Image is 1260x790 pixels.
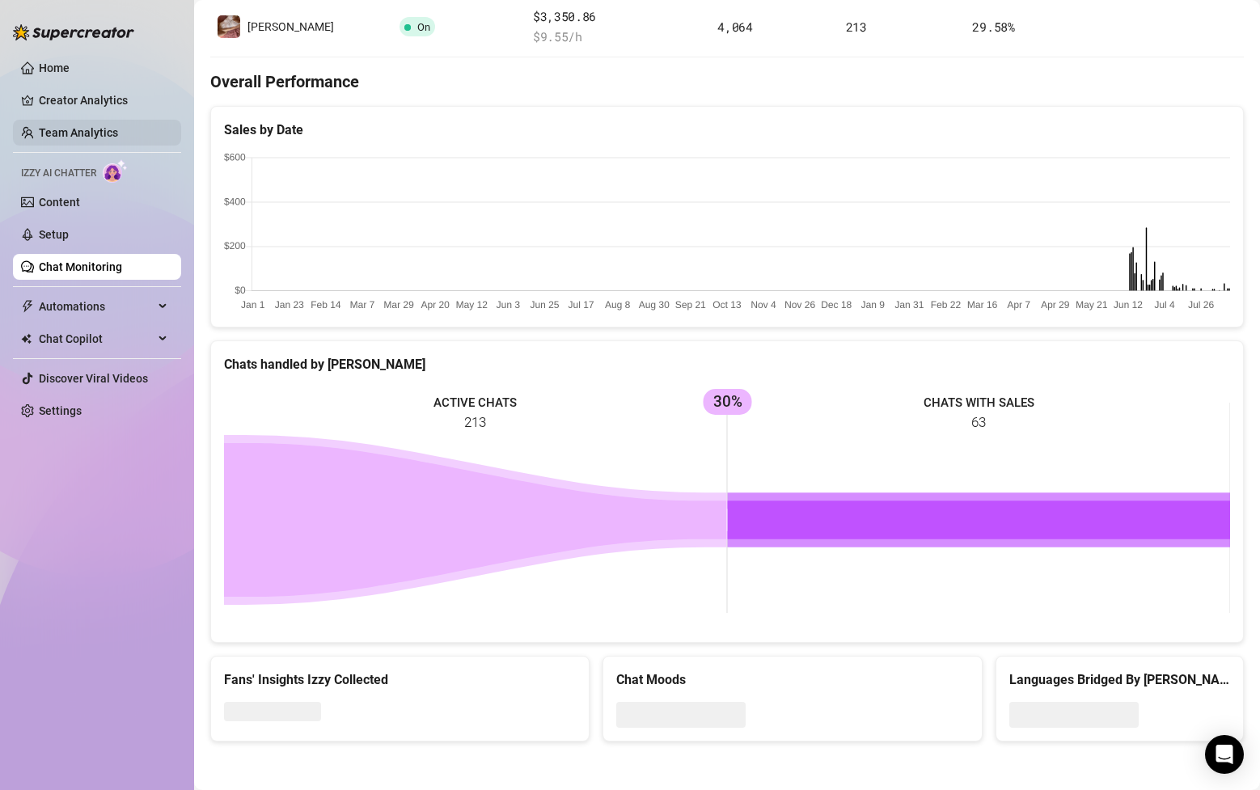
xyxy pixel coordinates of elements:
[21,333,32,344] img: Chat Copilot
[39,126,118,139] a: Team Analytics
[39,87,168,113] a: Creator Analytics
[224,354,1230,374] div: Chats handled by [PERSON_NAME]
[39,326,154,352] span: Chat Copilot
[717,19,753,35] span: 4,064
[39,260,122,273] a: Chat Monitoring
[13,24,134,40] img: logo-BBDzfeDw.svg
[21,166,96,181] span: Izzy AI Chatter
[39,196,80,209] a: Content
[1205,735,1244,774] div: Open Intercom Messenger
[39,404,82,417] a: Settings
[224,120,1230,140] div: Sales by Date
[417,21,430,33] span: On
[1009,670,1231,690] div: Languages Bridged By [PERSON_NAME]
[224,670,576,690] div: Fans' Insights Izzy Collected
[39,228,69,241] a: Setup
[972,19,1014,35] span: 29.58 %
[39,61,70,74] a: Home
[103,159,128,183] img: AI Chatter
[247,20,334,33] span: [PERSON_NAME]
[218,15,240,38] img: Susanna
[846,19,867,35] span: 213
[39,372,148,385] a: Discover Viral Videos
[21,300,34,313] span: thunderbolt
[533,27,704,47] span: $ 9.55 /h
[210,70,1244,93] h4: Overall Performance
[533,7,704,27] span: $3,350.86
[616,670,968,690] div: Chat Moods
[39,294,154,319] span: Automations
